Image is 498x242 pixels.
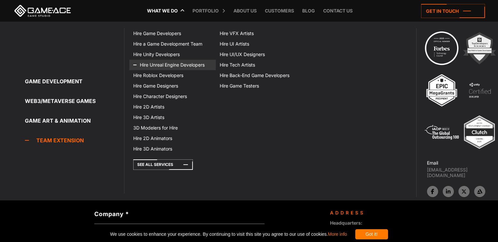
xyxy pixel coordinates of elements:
a: Hire Back-End Game Developers [216,70,302,81]
a: Hire UI Artists [216,39,302,49]
a: Hire Unreal Engine Developers [129,60,215,70]
strong: Headquarters: [330,220,362,226]
span: We use cookies to enhance your experience. By continuing to visit this site you agree to our use ... [110,229,347,239]
a: Hire Character Designers [129,91,215,102]
div: Got it! [355,229,388,239]
a: Hire UI/UX Designers [216,49,302,60]
strong: Email [427,160,438,166]
a: Game development [25,75,124,88]
img: 4 [462,72,498,108]
a: Hire 3D Animators [129,144,215,154]
label: Company * [94,210,265,218]
a: Hire 2D Animators [129,133,215,144]
a: See All Services [133,159,193,170]
img: 3 [424,72,460,108]
a: 3D Modelers for Hire [129,123,215,133]
a: Hire VFX Artists [216,28,302,39]
a: Team Extension [25,134,124,147]
a: Get in touch [421,4,485,18]
img: Top ar vr development company gaming 2025 game ace [461,114,497,150]
img: Technology council badge program ace 2025 game ace [424,30,460,66]
a: [EMAIL_ADDRESS][DOMAIN_NAME] [427,167,498,178]
a: Hire Game Developers [129,28,215,39]
a: Hire Unity Developers [129,49,215,60]
a: Hire Game Testers [216,81,302,91]
div: Address [330,209,399,216]
img: 5 [424,114,460,150]
a: Hire 2D Artists [129,102,215,112]
a: Hire Game Designers [129,81,215,91]
span: [GEOGRAPHIC_DATA], [GEOGRAPHIC_DATA] [330,220,378,239]
img: 2 [461,30,497,66]
a: Web3/Metaverse Games [25,94,124,108]
a: Game Art & Animation [25,114,124,127]
a: Hire 3D Artists [129,112,215,123]
a: More info [328,232,347,237]
a: Hire a Game Development Team [129,39,215,49]
a: Hire Roblox Developers [129,70,215,81]
a: Hire Tech Artists [216,60,302,70]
